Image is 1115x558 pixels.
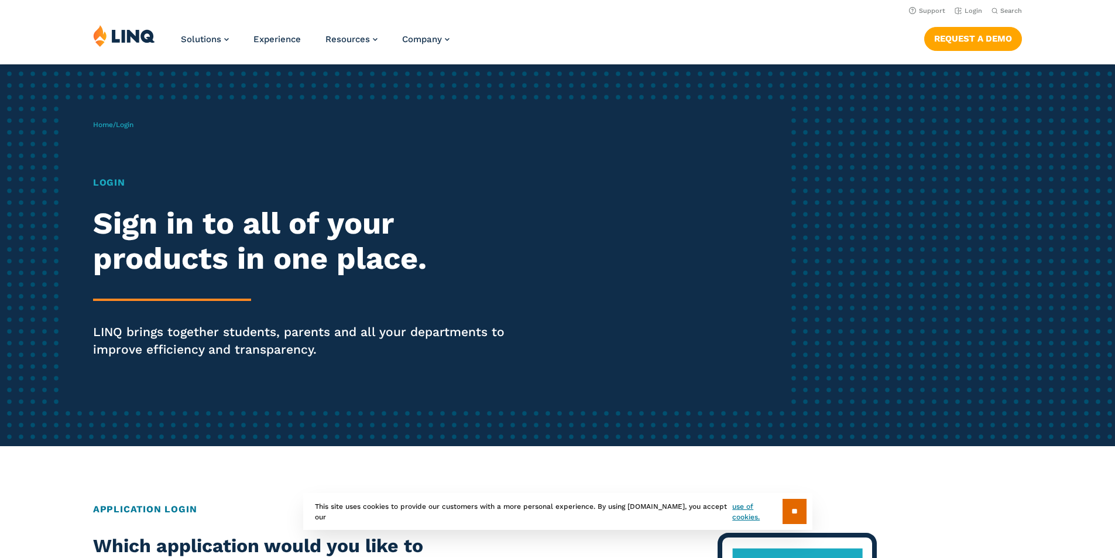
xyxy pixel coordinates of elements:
a: Support [909,7,945,15]
nav: Primary Navigation [181,25,450,63]
span: Company [402,34,442,44]
span: Login [116,121,133,129]
a: Company [402,34,450,44]
a: Resources [325,34,378,44]
span: Solutions [181,34,221,44]
img: LINQ | K‑12 Software [93,25,155,47]
a: Request a Demo [924,27,1022,50]
p: LINQ brings together students, parents and all your departments to improve efficiency and transpa... [93,323,523,358]
nav: Button Navigation [924,25,1022,50]
a: Experience [253,34,301,44]
h2: Sign in to all of your products in one place. [93,206,523,276]
a: Home [93,121,113,129]
h1: Login [93,176,523,190]
a: Login [955,7,982,15]
span: Search [1000,7,1022,15]
span: / [93,121,133,129]
div: This site uses cookies to provide our customers with a more personal experience. By using [DOMAIN... [303,493,812,530]
a: use of cookies. [732,501,782,522]
h2: Application Login [93,502,1022,516]
a: Solutions [181,34,229,44]
button: Open Search Bar [992,6,1022,15]
span: Resources [325,34,370,44]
